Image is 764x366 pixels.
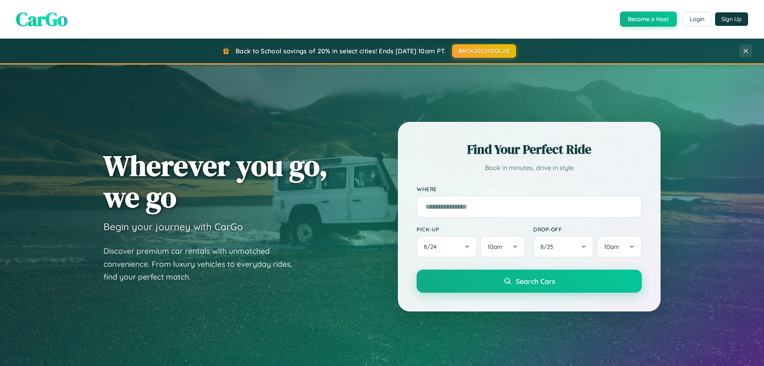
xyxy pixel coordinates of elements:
button: 10am [480,236,525,258]
button: Login [683,12,711,26]
h1: Wherever you go, we go [103,150,328,213]
button: 8/24 [417,236,477,258]
h2: Find Your Perfect Ride [417,141,642,158]
span: CarGo [16,6,68,32]
label: Drop-off [533,226,642,233]
span: Back to School savings of 20% in select cities! Ends [DATE] 10am PT. [236,47,446,55]
button: Become a Host [620,12,677,27]
span: 10am [487,243,503,251]
button: Search Cars [417,270,642,293]
span: 8 / 24 [424,243,440,251]
p: Book in minutes, drive in style [417,162,642,174]
button: Sign Up [715,12,748,26]
button: 10am [597,236,642,258]
label: Where [417,186,642,192]
button: 8/25 [533,236,594,258]
span: 8 / 25 [540,243,557,251]
p: Discover premium car rentals with unmatched convenience. From luxury vehicles to everyday rides, ... [103,245,302,284]
span: Search Cars [516,277,555,286]
button: BACK2SCHOOL20 [452,44,516,58]
label: Pick-up [417,226,525,233]
span: 10am [604,243,619,251]
h3: Begin your journey with CarGo [103,221,243,233]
